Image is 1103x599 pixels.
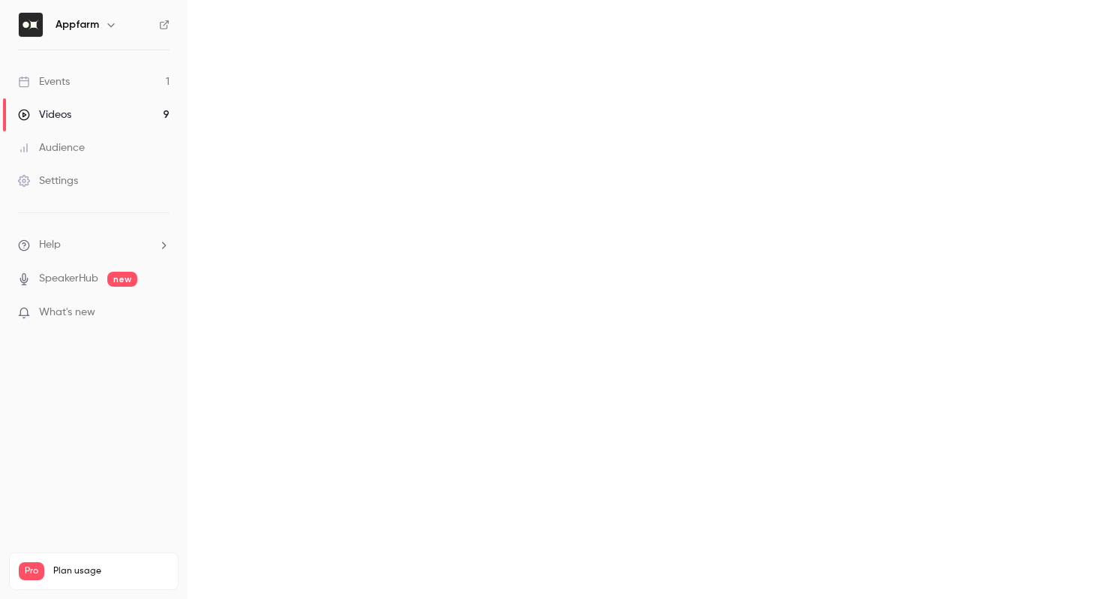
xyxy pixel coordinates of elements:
[56,17,99,32] h6: Appfarm
[53,565,169,577] span: Plan usage
[18,173,78,188] div: Settings
[152,306,170,320] iframe: Noticeable Trigger
[18,237,170,253] li: help-dropdown-opener
[39,271,98,287] a: SpeakerHub
[19,562,44,580] span: Pro
[39,237,61,253] span: Help
[39,305,95,321] span: What's new
[107,272,137,287] span: new
[18,140,85,155] div: Audience
[18,74,70,89] div: Events
[18,107,71,122] div: Videos
[19,13,43,37] img: Appfarm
